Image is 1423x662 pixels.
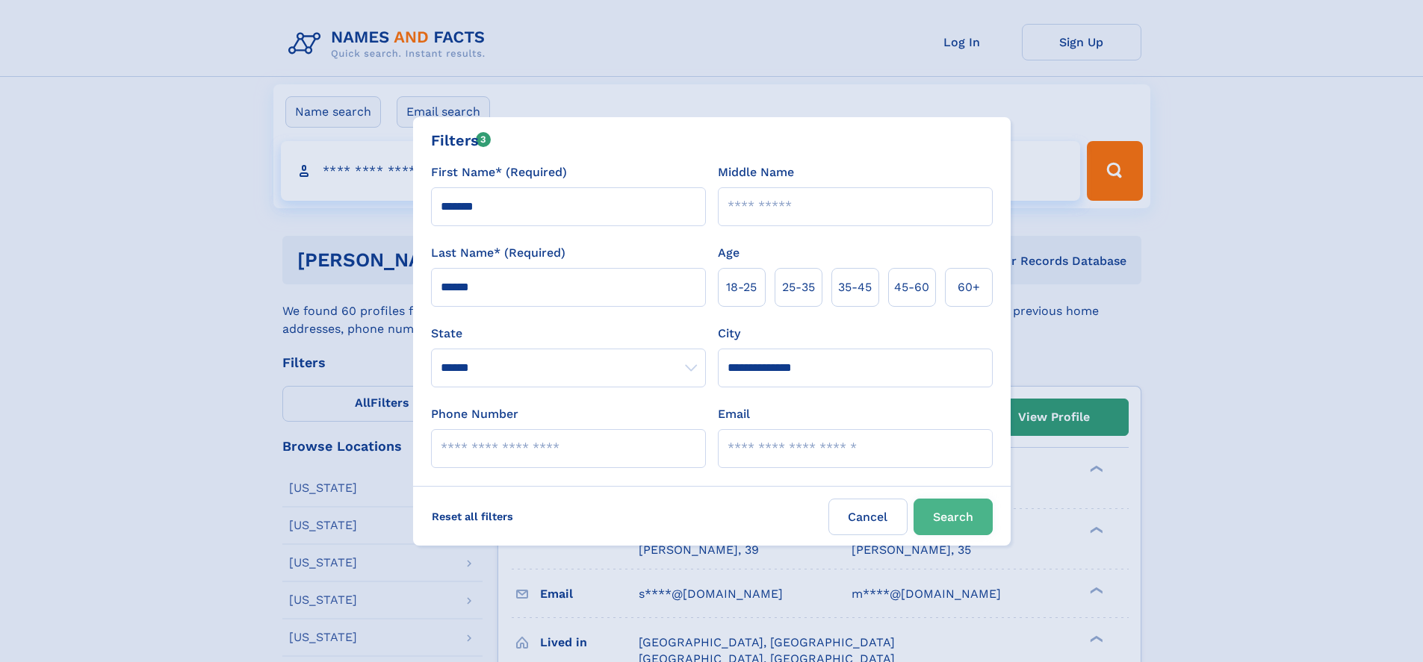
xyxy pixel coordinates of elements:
[718,163,794,181] label: Middle Name
[914,499,993,535] button: Search
[422,499,523,534] label: Reset all filters
[718,325,740,343] label: City
[958,278,980,296] span: 60+
[431,163,567,181] label: First Name* (Required)
[431,244,565,262] label: Last Name* (Required)
[838,278,872,296] span: 35‑45
[726,278,757,296] span: 18‑25
[718,244,740,262] label: Age
[431,129,492,152] div: Filters
[431,405,518,423] label: Phone Number
[718,405,750,423] label: Email
[828,499,908,535] label: Cancel
[431,325,706,343] label: State
[894,278,929,296] span: 45‑60
[782,278,815,296] span: 25‑35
